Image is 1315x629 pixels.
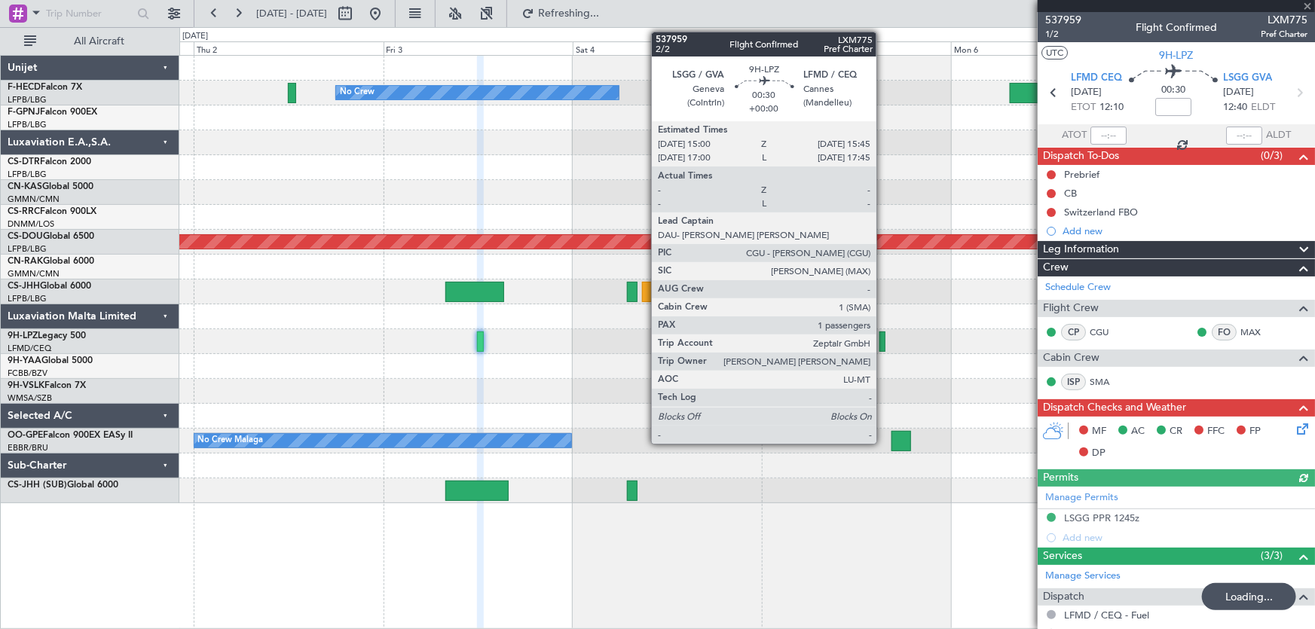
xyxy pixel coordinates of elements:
a: CS-DOUGlobal 6500 [8,232,94,241]
div: [DATE] [182,30,208,43]
a: 9H-LPZLegacy 500 [8,331,86,340]
span: 537959 [1045,12,1081,28]
span: CN-RAK [8,257,43,266]
span: CR [1170,424,1182,439]
div: Loading... [1202,583,1296,610]
div: Fri 3 [384,41,573,55]
span: Dispatch To-Dos [1043,148,1119,165]
span: Flight Crew [1043,300,1099,317]
span: DP [1092,446,1106,461]
span: 9H-LPZ [1160,47,1194,63]
span: 9H-YAA [8,356,41,365]
span: ETOT [1071,100,1096,115]
span: Cabin Crew [1043,350,1099,367]
div: No Crew Malaga [198,429,264,452]
span: 9H-VSLK [8,381,44,390]
div: ISP [1061,374,1086,390]
a: CN-KASGlobal 5000 [8,182,93,191]
a: CS-RRCFalcon 900LX [8,207,96,216]
span: Dispatch [1043,588,1084,606]
span: 1/2 [1045,28,1081,41]
span: [DATE] [1071,85,1102,100]
div: No Crew [340,81,375,104]
span: ALDT [1266,128,1291,143]
span: (3/3) [1261,548,1283,563]
span: [DATE] [1223,85,1254,100]
span: 00:30 [1161,83,1185,98]
div: HEGN [728,84,763,94]
button: Refreshing... [515,2,605,26]
a: LFPB/LBG [8,169,47,180]
div: Mon 6 [951,41,1140,55]
a: CN-RAKGlobal 6000 [8,257,94,266]
a: CS-JHH (SUB)Global 6000 [8,481,118,490]
span: 9H-LPZ [8,331,38,340]
a: MAX [1240,325,1274,339]
span: MF [1092,424,1106,439]
a: EBBR/BRU [8,442,48,453]
div: Sun 5 [762,41,951,55]
a: LFPB/LBG [8,119,47,130]
a: LFPB/LBG [8,94,47,105]
span: Crew [1043,259,1069,276]
div: Switzerland FBO [1064,206,1138,218]
span: 12:10 [1099,100,1124,115]
span: Refreshing... [537,8,601,19]
span: F-GPNJ [8,108,40,117]
span: CS-DTR [8,157,40,166]
a: Manage Services [1045,569,1121,584]
span: FFC [1207,424,1225,439]
span: CS-DOU [8,232,43,241]
span: FP [1249,424,1261,439]
div: FO [1212,324,1237,340]
a: CS-DTRFalcon 2000 [8,157,91,166]
a: OO-GPEFalcon 900EX EASy II [8,431,133,440]
span: F-HECD [8,83,41,92]
a: LFMD/CEQ [8,343,51,354]
span: Leg Information [1043,241,1119,258]
span: Dispatch Checks and Weather [1043,399,1186,417]
div: WSSL [763,84,798,94]
button: UTC [1041,46,1068,60]
div: Prebrief [1064,168,1099,181]
span: CN-KAS [8,182,42,191]
div: Flight Confirmed [1136,20,1217,36]
span: All Aircraft [39,36,159,47]
input: Trip Number [46,2,133,25]
div: CB [1064,187,1077,200]
span: AC [1131,424,1145,439]
a: GMMN/CMN [8,268,60,279]
span: CS-JHH [8,282,40,291]
a: CS-JHHGlobal 6000 [8,282,91,291]
a: DNMM/LOS [8,218,54,230]
span: LFMD CEQ [1071,71,1122,86]
a: 9H-VSLKFalcon 7X [8,381,86,390]
a: 9H-YAAGlobal 5000 [8,356,93,365]
span: OO-GPE [8,431,43,440]
span: ELDT [1251,100,1275,115]
div: Add new [1063,224,1307,237]
a: LFMD / CEQ - Fuel [1064,609,1149,621]
a: F-HECDFalcon 7X [8,83,82,92]
a: LFPB/LBG [8,243,47,255]
span: (0/3) [1261,148,1283,163]
button: All Aircraft [17,29,164,53]
a: SMA [1090,375,1124,389]
span: [DATE] - [DATE] [256,7,327,20]
div: Sat 4 [573,41,762,55]
span: Services [1043,548,1082,565]
div: Thu 2 [194,41,383,55]
div: 19:15 Z [728,93,763,104]
a: CGU [1090,325,1124,339]
span: CS-JHH (SUB) [8,481,67,490]
a: F-GPNJFalcon 900EX [8,108,97,117]
div: 05:10 Z [763,93,798,104]
span: 12:40 [1223,100,1247,115]
span: ATOT [1062,128,1087,143]
a: LFPB/LBG [8,293,47,304]
span: LSGG GVA [1223,71,1272,86]
span: LXM775 [1261,12,1307,28]
a: FCBB/BZV [8,368,47,379]
div: CP [1061,324,1086,340]
span: Pref Charter [1261,28,1307,41]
